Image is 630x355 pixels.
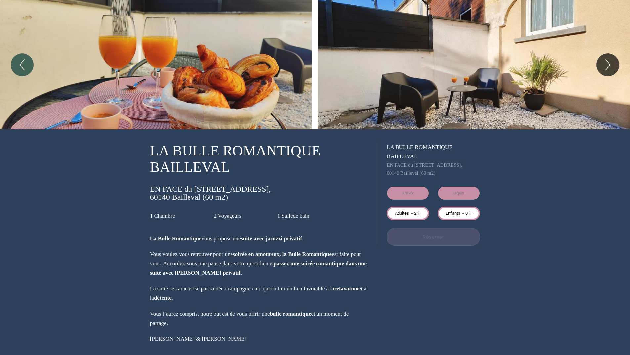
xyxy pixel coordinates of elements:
[387,143,480,161] p: LA BULLE ROMANTIQUE BAILLEVAL
[239,213,241,219] span: s
[154,295,172,301] b: détente
[150,235,202,242] b: La Bulle Romantique
[465,210,468,217] div: 0
[395,210,409,217] div: Adultes
[387,228,480,246] button: Réserver
[438,187,480,200] input: Départ
[417,208,421,218] a: +
[389,233,478,241] p: Réserver
[150,234,367,243] p: vous propose une .
[150,309,367,328] p: Vous l’aurez compris, notre but est de vous offrir une et un moment de partage.
[214,211,241,221] p: 2 Voyageur
[446,210,460,217] div: Enfants
[150,185,367,201] p: 60140 Bailleval (60 m2)
[11,53,34,76] button: Previous
[387,161,480,177] p: 60140 Bailleval (60 m2)
[150,284,367,303] p: La suite se caractérise par sa déco campagne chic qui en fait un lieu favorable à la et à la .
[462,208,464,218] a: -
[387,187,429,200] input: Arrivée
[387,161,480,169] span: EN FACE du [STREET_ADDRESS],
[270,311,311,317] b: bulle romantique
[150,185,367,193] span: EN FACE du [STREET_ADDRESS],
[411,208,413,218] a: -
[150,143,367,176] p: LA BULLE ROMANTIQUE BAILLEVAL
[150,250,367,278] p: Vous voulez vous retrouver pour une est faite pour vous. Accordez-vous une pause dans votre quoti...
[277,211,309,221] p: 1 Salle de bain
[150,334,367,344] p: [PERSON_NAME] & [PERSON_NAME]
[150,211,175,221] p: 1 Chambre
[414,210,417,217] div: 2
[468,208,472,218] a: +
[233,251,332,257] b: soirée en amoureux, la Bulle Romantique
[596,53,619,76] button: Next
[334,286,358,292] b: relaxation
[241,235,302,242] b: suite avec jacuzzi privatif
